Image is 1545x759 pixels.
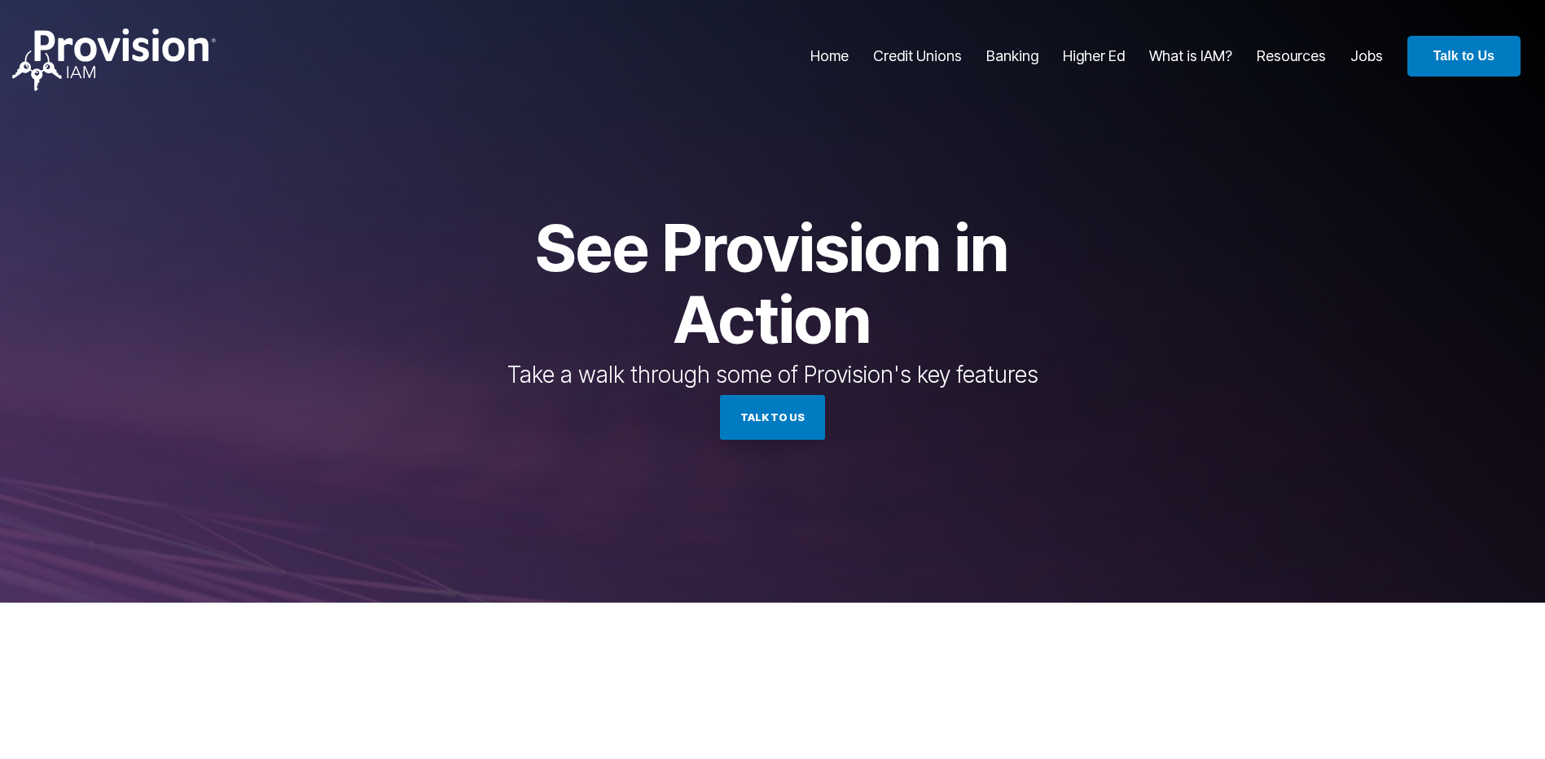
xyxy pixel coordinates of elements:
[1149,42,1232,70] a: What is IAM?
[1257,42,1326,70] a: Resources
[1407,36,1521,77] a: Talk to Us
[798,30,1395,82] nav: menu
[986,42,1038,70] a: Banking
[1350,42,1383,70] a: Jobs
[720,395,825,440] a: Talk to Us
[12,29,216,91] img: ProvisionIAM-Logo-White
[873,42,962,70] a: Credit Unions
[439,362,1107,388] h4: Take a walk through some of Provision's key features
[1433,49,1495,63] strong: Talk to Us
[1063,42,1125,70] a: Higher Ed
[439,212,1107,355] h1: See Provision in Action
[810,42,849,70] a: Home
